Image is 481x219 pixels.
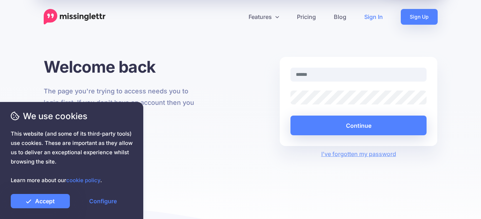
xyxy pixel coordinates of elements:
[355,9,392,25] a: Sign In
[321,150,396,157] a: I've forgotten my password
[290,116,427,135] button: Continue
[44,86,202,120] p: The page you're trying to access needs you to login first. If you don't have an account then you ...
[240,9,288,25] a: Features
[44,57,202,77] h1: Welcome back
[288,9,325,25] a: Pricing
[11,129,133,185] span: This website (and some of its third-party tools) use cookies. These are important as they allow u...
[11,194,70,208] a: Accept
[11,110,133,122] span: We use cookies
[325,9,355,25] a: Blog
[401,9,438,25] a: Sign Up
[73,194,133,208] a: Configure
[66,177,100,184] a: cookie policy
